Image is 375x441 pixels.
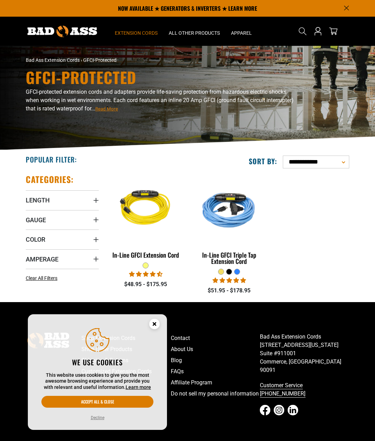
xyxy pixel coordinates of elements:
a: Bad Ass Extension Cords [26,57,80,63]
span: Clear All Filters [26,275,57,281]
a: Light Blue In-Line GFCI Triple Tap Extension Cord [193,174,266,268]
a: Affiliate Program [171,377,260,388]
span: Gauge [26,216,46,224]
summary: Apparel [225,17,257,46]
button: Decline [89,414,106,421]
span: Extension Cords [115,30,158,36]
span: Length [26,196,50,204]
a: Blog [171,355,260,366]
a: Customer Service [PHONE_NUMBER] [260,380,349,399]
span: All Other Products [169,30,220,36]
a: Clear All Filters [26,275,60,282]
label: Sort by: [249,157,277,166]
summary: Extension Cords [109,17,163,46]
summary: Color [26,230,99,249]
div: $48.95 - $175.95 [109,280,182,289]
img: Bad Ass Extension Cords [27,26,97,37]
summary: Amperage [26,249,99,269]
div: $51.95 - $178.95 [193,286,266,295]
div: In-Line GFCI Triple Tap Extension Cord [193,252,266,264]
a: Yellow In-Line GFCI Extension Cord [109,174,182,262]
h1: GFCI-Protected [26,70,294,85]
a: About Us [171,344,260,355]
span: › [81,57,82,63]
span: Apparel [231,30,252,36]
span: 4.62 stars [129,271,162,277]
img: Bad Ass Extension Cords [27,333,69,348]
h2: We use cookies [41,358,153,367]
a: FAQs [171,366,260,377]
a: Contact [171,333,260,344]
p: Bad Ass Extension Cords [STREET_ADDRESS][US_STATE] Suite #911001 Commerce, [GEOGRAPHIC_DATA] 90091 [260,333,349,374]
div: In-Line GFCI Extension Cord [109,252,182,258]
span: 5.00 stars [213,277,246,284]
summary: Gauge [26,210,99,230]
a: Learn more [126,384,151,390]
span: GFCI-protected extension cords and adapters provide life-saving protection from hazardous electri... [26,89,294,112]
summary: Search [297,26,308,37]
aside: Cookie Consent [28,314,167,430]
span: Amperage [26,255,58,263]
h2: Categories: [26,174,74,185]
span: GFCI-Protected [83,57,117,63]
img: Yellow [108,175,183,242]
img: Light Blue [192,175,267,242]
span: Color [26,235,45,243]
summary: Length [26,190,99,210]
nav: breadcrumbs [26,57,238,64]
a: Do not sell my personal information [171,388,260,399]
h2: Popular Filter: [26,155,77,164]
span: Read More [95,106,118,111]
summary: All Other Products [163,17,225,46]
button: Accept all & close [41,396,153,408]
p: This website uses cookies to give you the most awesome browsing experience and provide you with r... [41,372,153,391]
